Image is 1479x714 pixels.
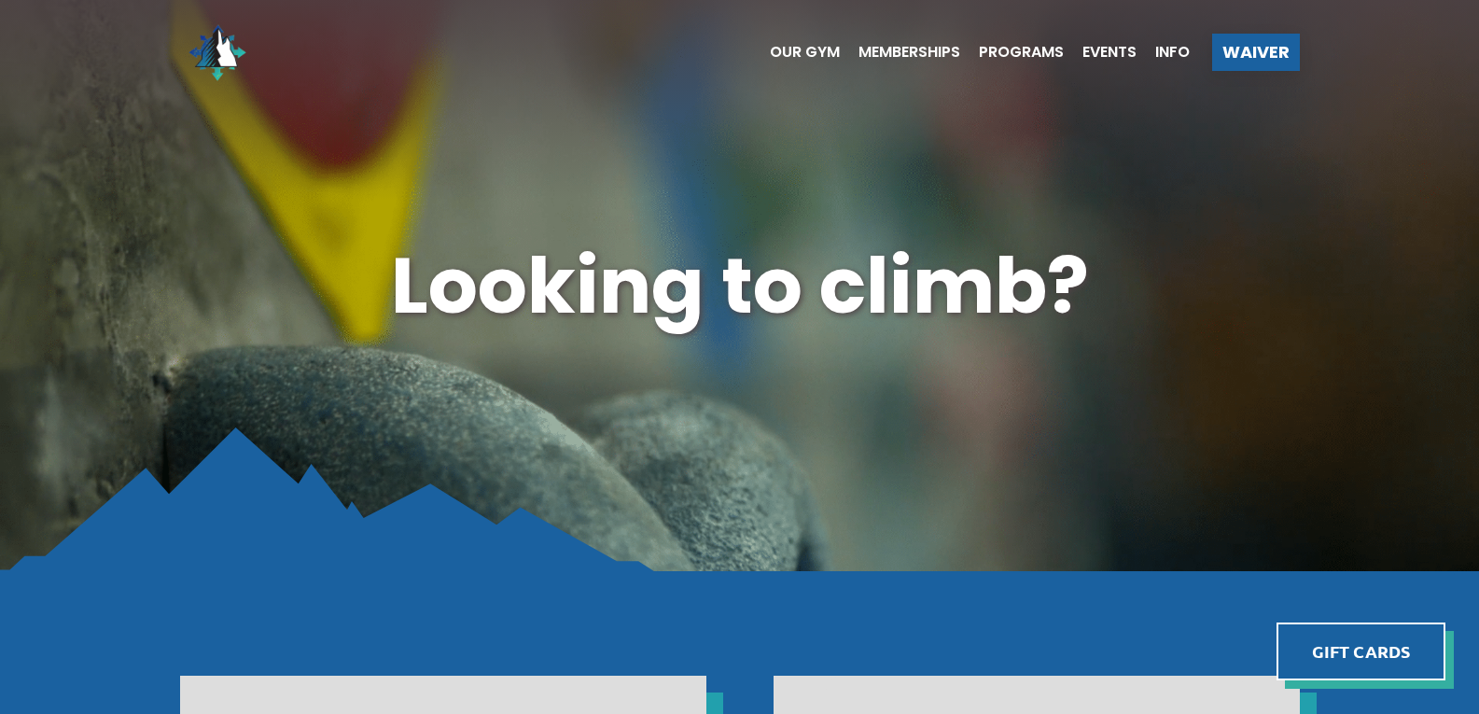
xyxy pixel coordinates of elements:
img: North Wall Logo [180,15,255,90]
span: Waiver [1222,44,1290,61]
span: Events [1082,45,1137,60]
span: Our Gym [770,45,840,60]
a: Our Gym [751,45,840,60]
span: Programs [979,45,1064,60]
a: Info [1137,45,1190,60]
span: Memberships [858,45,960,60]
a: Programs [960,45,1064,60]
span: Info [1155,45,1190,60]
a: Events [1064,45,1137,60]
a: Memberships [840,45,960,60]
a: Waiver [1212,34,1300,71]
h1: Looking to climb? [180,231,1300,341]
